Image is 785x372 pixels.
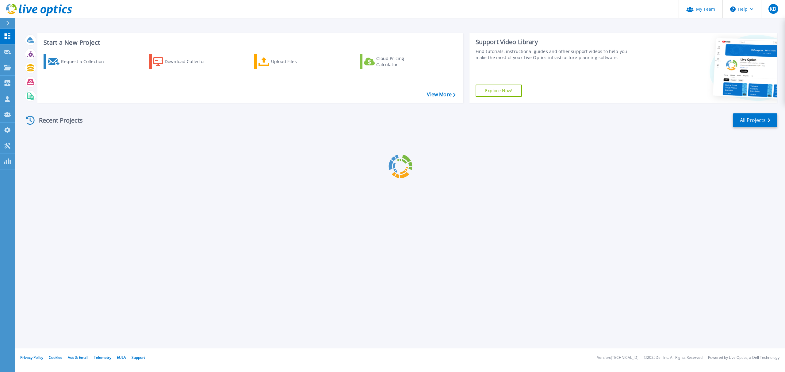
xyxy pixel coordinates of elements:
[476,85,522,97] a: Explore Now!
[254,54,323,69] a: Upload Files
[427,92,455,97] a: View More
[770,6,776,11] span: KD
[644,356,703,360] li: © 2025 Dell Inc. All Rights Reserved
[733,113,777,127] a: All Projects
[49,355,62,360] a: Cookies
[61,55,110,68] div: Request a Collection
[271,55,320,68] div: Upload Files
[360,54,428,69] a: Cloud Pricing Calculator
[132,355,145,360] a: Support
[44,39,455,46] h3: Start a New Project
[376,55,425,68] div: Cloud Pricing Calculator
[94,355,111,360] a: Telemetry
[20,355,43,360] a: Privacy Policy
[708,356,779,360] li: Powered by Live Optics, a Dell Technology
[44,54,112,69] a: Request a Collection
[165,55,214,68] div: Download Collector
[68,355,88,360] a: Ads & Email
[117,355,126,360] a: EULA
[149,54,217,69] a: Download Collector
[24,113,91,128] div: Recent Projects
[597,356,638,360] li: Version: [TECHNICAL_ID]
[476,48,635,61] div: Find tutorials, instructional guides and other support videos to help you make the most of your L...
[476,38,635,46] div: Support Video Library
